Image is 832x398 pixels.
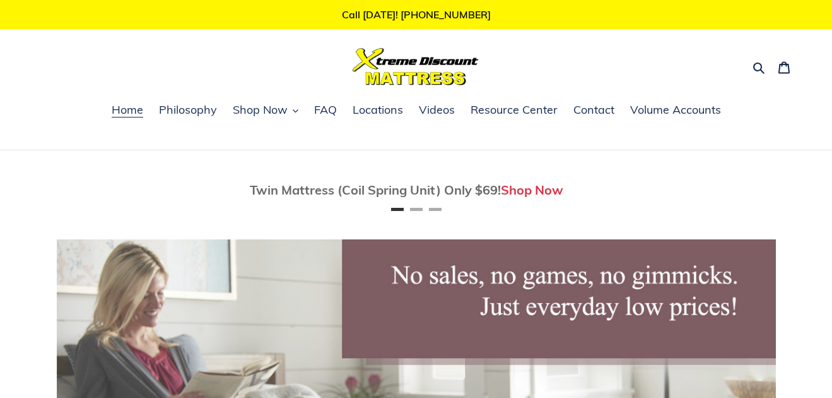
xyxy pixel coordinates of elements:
a: FAQ [308,101,343,120]
a: Videos [413,101,461,120]
img: Xtreme Discount Mattress [353,48,479,85]
span: Locations [353,102,403,118]
span: FAQ [314,102,337,118]
a: Contact [567,101,621,120]
a: Home [105,101,149,120]
a: Philosophy [153,101,223,120]
a: Locations [346,101,409,120]
a: Volume Accounts [624,101,727,120]
button: Page 2 [410,208,423,211]
span: Shop Now [233,102,288,118]
button: Page 3 [429,208,442,211]
button: Shop Now [226,101,305,120]
span: Resource Center [471,102,558,118]
button: Page 1 [391,208,404,211]
span: Home [112,102,143,118]
span: Twin Mattress (Coil Spring Unit) Only $69! [250,182,501,198]
span: Volume Accounts [630,102,721,118]
span: Videos [419,102,455,118]
a: Resource Center [464,101,564,120]
a: Shop Now [501,182,563,198]
span: Contact [573,102,614,118]
span: Philosophy [159,102,217,118]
